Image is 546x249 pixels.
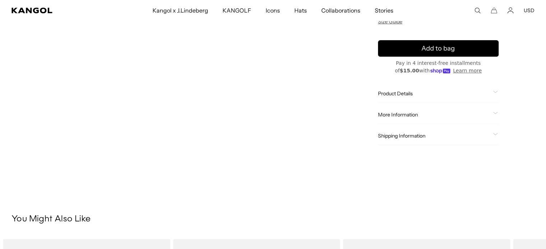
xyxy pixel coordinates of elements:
[11,8,101,13] a: Kangol
[378,133,490,139] span: Shipping Information
[378,111,490,118] span: More Information
[474,7,481,14] summary: Search here
[378,18,402,25] span: Size Guide
[491,7,497,14] button: Cart
[421,44,455,53] span: Add to bag
[507,7,514,14] a: Account
[11,214,535,225] h3: You Might Also Like
[378,40,499,57] button: Add to bag
[378,90,490,97] span: Product Details
[524,7,535,14] button: USD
